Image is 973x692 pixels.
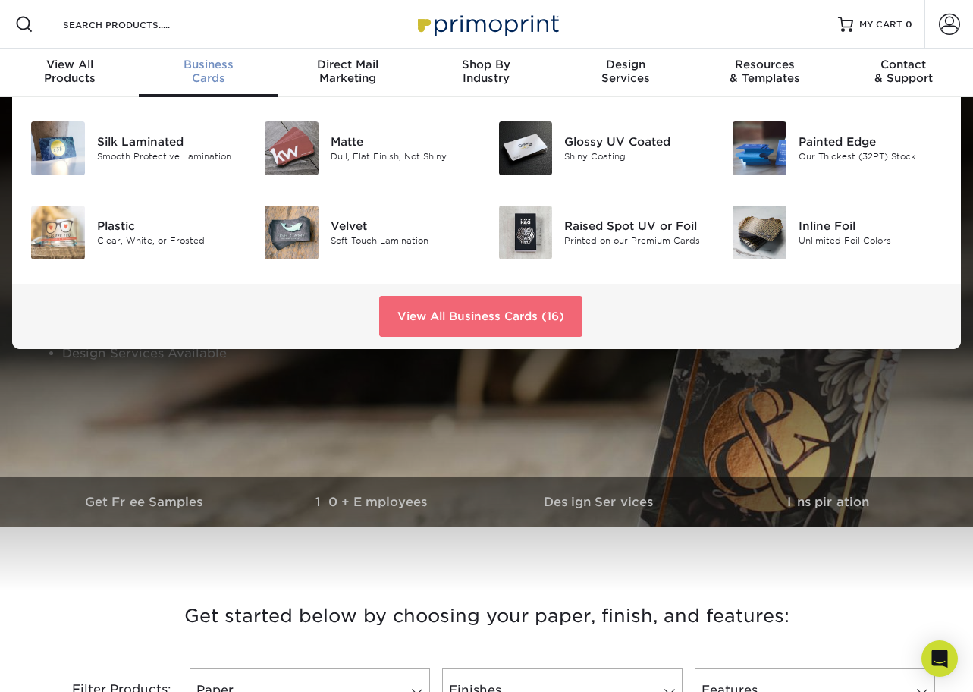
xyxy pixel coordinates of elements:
[30,115,241,181] a: Silk Laminated Business Cards Silk Laminated Smooth Protective Lamination
[379,296,582,337] a: View All Business Cards (16)
[417,58,556,85] div: Industry
[417,49,556,97] a: Shop ByIndustry
[97,218,242,234] div: Plastic
[331,150,476,163] div: Dull, Flat Finish, Not Shiny
[564,218,709,234] div: Raised Spot UV or Foil
[411,8,563,40] img: Primoprint
[30,200,241,266] a: Plastic Business Cards Plastic Clear, White, or Frosted
[859,18,902,31] span: MY CART
[31,206,85,259] img: Plastic Business Cards
[499,121,553,175] img: Glossy UV Coated Business Cards
[498,115,709,181] a: Glossy UV Coated Business Cards Glossy UV Coated Shiny Coating
[695,49,833,97] a: Resources& Templates
[31,121,85,175] img: Silk Laminated Business Cards
[695,58,833,71] span: Resources
[834,58,973,71] span: Contact
[564,134,709,150] div: Glossy UV Coated
[498,200,709,266] a: Raised Spot UV or Foil Business Cards Raised Spot UV or Foil Printed on our Premium Cards
[834,49,973,97] a: Contact& Support
[733,121,786,175] img: Painted Edge Business Cards
[417,58,556,71] span: Shop By
[278,58,417,85] div: Marketing
[556,49,695,97] a: DesignServices
[799,234,943,247] div: Unlimited Foil Colors
[97,134,242,150] div: Silk Laminated
[331,218,476,234] div: Velvet
[139,58,278,85] div: Cards
[834,58,973,85] div: & Support
[265,206,319,259] img: Velvet Business Cards
[921,640,958,677] div: Open Intercom Messenger
[278,58,417,71] span: Direct Mail
[799,150,943,163] div: Our Thickest (32PT) Stock
[43,582,931,650] h3: Get started below by choosing your paper, finish, and features:
[61,15,209,33] input: SEARCH PRODUCTS.....
[556,58,695,85] div: Services
[97,150,242,163] div: Smooth Protective Lamination
[499,206,553,259] img: Raised Spot UV or Foil Business Cards
[264,115,475,181] a: Matte Business Cards Matte Dull, Flat Finish, Not Shiny
[265,121,319,175] img: Matte Business Cards
[278,49,417,97] a: Direct MailMarketing
[564,150,709,163] div: Shiny Coating
[906,19,912,30] span: 0
[331,134,476,150] div: Matte
[331,234,476,247] div: Soft Touch Lamination
[733,206,786,259] img: Inline Foil Business Cards
[732,115,943,181] a: Painted Edge Business Cards Painted Edge Our Thickest (32PT) Stock
[732,200,943,266] a: Inline Foil Business Cards Inline Foil Unlimited Foil Colors
[799,218,943,234] div: Inline Foil
[139,58,278,71] span: Business
[97,234,242,247] div: Clear, White, or Frosted
[556,58,695,71] span: Design
[139,49,278,97] a: BusinessCards
[264,200,475,266] a: Velvet Business Cards Velvet Soft Touch Lamination
[695,58,833,85] div: & Templates
[564,234,709,247] div: Printed on our Premium Cards
[799,134,943,150] div: Painted Edge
